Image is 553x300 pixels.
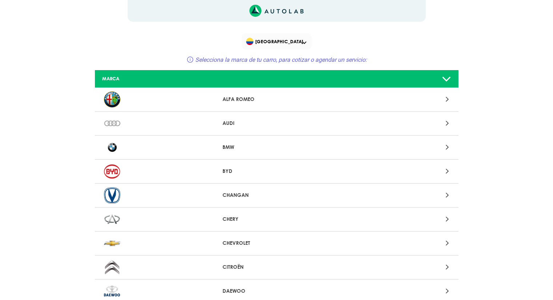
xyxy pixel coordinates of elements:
a: MARCA [95,70,458,88]
img: CHANGAN [104,187,120,203]
img: CHEVROLET [104,235,120,251]
img: ALFA ROMEO [104,92,120,108]
img: Flag of COLOMBIA [246,38,253,45]
div: Flag of COLOMBIA[GEOGRAPHIC_DATA] [242,33,312,49]
p: DAEWOO [223,287,330,295]
p: CHERY [223,215,330,223]
span: [GEOGRAPHIC_DATA] [246,36,308,46]
p: CHEVROLET [223,239,330,247]
p: BYD [223,167,330,175]
p: AUDI [223,119,330,127]
p: CHANGAN [223,191,330,199]
div: MARCA [97,75,217,82]
p: BMW [223,143,330,151]
a: Link al sitio de autolab [249,7,304,14]
img: AUDI [104,115,120,131]
img: CHERY [104,211,120,227]
img: DAEWOO [104,283,120,299]
img: CITROËN [104,259,120,275]
p: CITROËN [223,263,330,271]
span: Selecciona la marca de tu carro, para cotizar o agendar un servicio: [195,56,367,63]
p: ALFA ROMEO [223,96,330,103]
img: BMW [104,139,120,155]
img: BYD [104,163,120,179]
